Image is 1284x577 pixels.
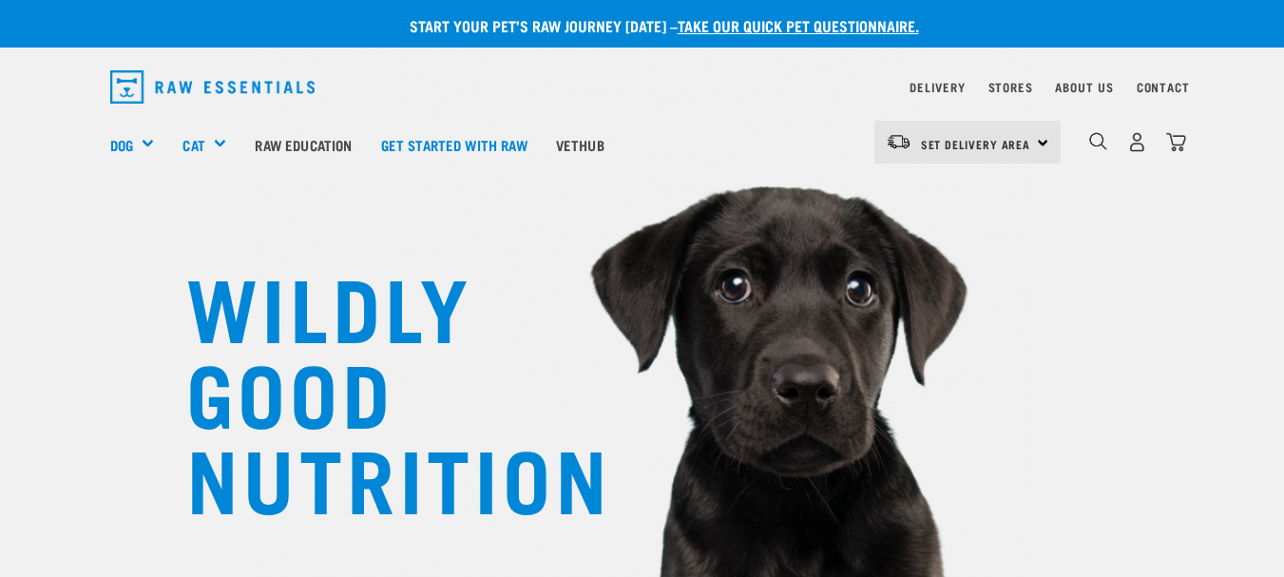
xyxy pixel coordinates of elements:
img: home-icon-1@2x.png [1089,132,1107,150]
img: user.png [1127,132,1147,152]
span: Set Delivery Area [921,141,1031,147]
a: take our quick pet questionnaire. [678,21,919,29]
a: Contact [1137,84,1190,90]
nav: dropdown navigation [95,63,1190,111]
h1: WILDLY GOOD NUTRITION [186,261,566,518]
a: Cat [182,134,204,156]
img: Raw Essentials Logo [110,70,316,104]
a: Raw Education [240,106,366,183]
a: Dog [110,134,133,156]
a: Vethub [542,106,619,183]
img: van-moving.png [886,133,911,150]
a: Delivery [910,84,965,90]
a: About Us [1055,84,1113,90]
img: home-icon@2x.png [1166,132,1186,152]
a: Stores [988,84,1033,90]
a: Get started with Raw [367,106,542,183]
